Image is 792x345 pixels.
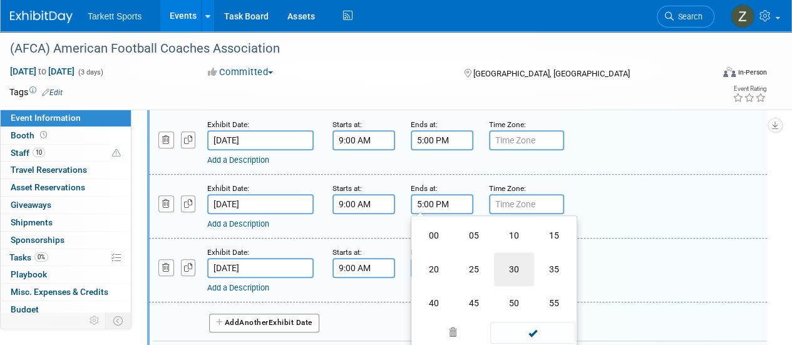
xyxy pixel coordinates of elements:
div: In-Person [738,68,767,77]
a: Edit [42,88,63,97]
img: Zak Sigler [731,4,754,28]
span: Shipments [11,217,53,227]
td: 40 [414,286,454,320]
td: 50 [494,286,534,320]
span: Booth not reserved yet [38,130,49,140]
small: Time Zone: [489,120,526,129]
td: 55 [534,286,574,320]
a: Add a Description [207,155,269,165]
td: 30 [494,252,534,286]
span: Another [239,318,269,327]
input: Start Time [332,130,395,150]
td: 00 [414,219,454,252]
input: Start Time [332,194,395,214]
small: Time Zone: [489,184,526,193]
a: Giveaways [1,197,131,214]
a: Budget [1,301,131,318]
span: Asset Reservations [11,182,85,192]
span: Budget [11,304,39,314]
td: 15 [534,219,574,252]
td: 45 [454,286,494,320]
button: AddAnotherExhibit Date [209,314,319,332]
input: Time Zone [489,130,564,150]
td: 25 [454,252,494,286]
button: Committed [203,66,278,79]
a: Playbook [1,266,131,283]
a: Misc. Expenses & Credits [1,284,131,301]
span: 10 [33,148,45,157]
td: 35 [534,252,574,286]
span: Playbook [11,269,47,279]
small: Ends at: [411,120,438,129]
a: Add a Description [207,219,269,229]
span: Booth [11,130,49,140]
a: Travel Reservations [1,162,131,178]
a: Tasks0% [1,249,131,266]
td: 05 [454,219,494,252]
a: Booth [1,127,131,144]
td: Toggle Event Tabs [106,312,131,329]
a: Add a Description [207,283,269,292]
div: Event Format [656,65,767,84]
span: Sponsorships [11,235,64,245]
img: Format-Inperson.png [723,67,736,77]
a: Search [657,6,714,28]
input: Time Zone [489,194,564,214]
span: Potential Scheduling Conflict -- at least one attendee is tagged in another overlapping event. [112,148,121,159]
a: Sponsorships [1,232,131,249]
td: 20 [414,252,454,286]
div: (AFCA) American Football Coaches Association [6,38,702,60]
img: ExhibitDay [10,11,73,23]
a: Event Information [1,110,131,126]
input: End Time [411,130,473,150]
input: Date [207,194,314,214]
span: Giveaways [11,200,51,210]
div: Event Rating [733,86,766,92]
a: Clear selection [414,324,491,342]
span: [GEOGRAPHIC_DATA], [GEOGRAPHIC_DATA] [473,69,629,78]
span: Travel Reservations [11,165,87,175]
small: Starts at: [332,248,362,257]
span: Event Information [11,113,81,123]
span: Search [674,12,702,21]
span: 0% [34,252,48,262]
a: Staff10 [1,145,131,162]
span: Tasks [9,252,48,262]
span: Misc. Expenses & Credits [11,287,108,297]
span: to [36,66,48,76]
small: Starts at: [332,120,362,129]
small: Exhibit Date: [207,120,249,129]
span: [DATE] [DATE] [9,66,75,77]
span: (3 days) [77,68,103,76]
input: End Time [411,194,473,214]
span: Staff [11,148,45,158]
input: Date [207,130,314,150]
input: Start Time [332,258,395,278]
a: Asset Reservations [1,179,131,196]
td: Tags [9,86,63,98]
small: Exhibit Date: [207,248,249,257]
td: 10 [494,219,534,252]
span: Tarkett Sports [88,11,141,21]
small: Ends at: [411,184,438,193]
td: Personalize Event Tab Strip [84,312,106,329]
a: Done [490,325,576,342]
small: Exhibit Date: [207,184,249,193]
input: Date [207,258,314,278]
small: Starts at: [332,184,362,193]
a: Shipments [1,214,131,231]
